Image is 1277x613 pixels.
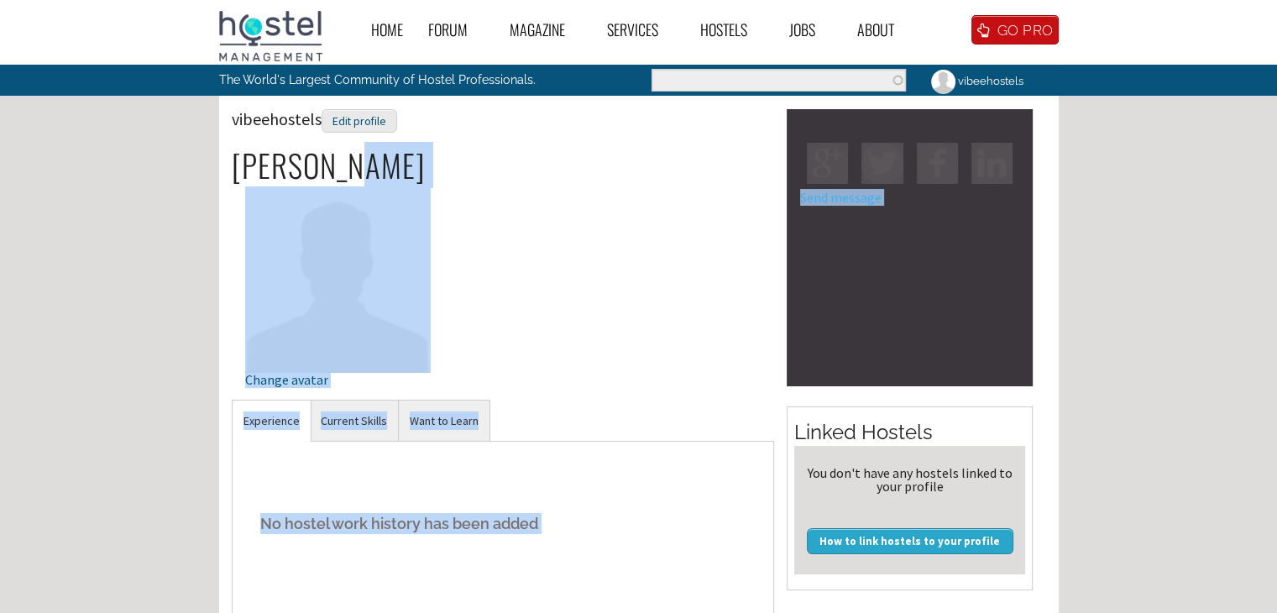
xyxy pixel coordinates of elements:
a: vibeehostels [918,65,1034,97]
h2: Linked Hostels [794,418,1025,447]
img: gp-square.png [807,143,848,184]
img: Hostel Management Home [219,11,322,61]
a: About [845,11,924,49]
p: The World's Largest Community of Hostel Professionals. [219,65,569,95]
div: Edit profile [322,109,397,134]
a: Experience [233,401,311,442]
input: Enter the terms you wish to search for. [652,69,906,92]
a: Want to Learn [399,401,489,442]
a: Send message [800,189,882,206]
a: Home [359,11,416,49]
h2: [PERSON_NAME] [232,148,775,183]
a: Change avatar [245,270,431,386]
a: Edit profile [322,108,397,129]
img: fb-square.png [917,143,958,184]
a: Hostels [688,11,777,49]
a: Magazine [497,11,594,49]
div: Change avatar [245,373,431,386]
div: You don't have any hostels linked to your profile [801,466,1018,493]
a: Jobs [777,11,845,49]
a: GO PRO [971,15,1058,45]
img: vibeehostels's picture [245,186,431,372]
a: How to link hostels to your profile [807,528,1013,553]
img: tw-square.png [861,143,903,184]
span: vibeehostels [232,108,397,129]
img: in-square.png [971,143,1013,184]
a: Services [594,11,688,49]
a: Current Skills [310,401,398,442]
h5: No hostel work history has been added [245,498,761,549]
img: vibeehostels's picture [929,67,958,97]
a: Forum [416,11,497,49]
